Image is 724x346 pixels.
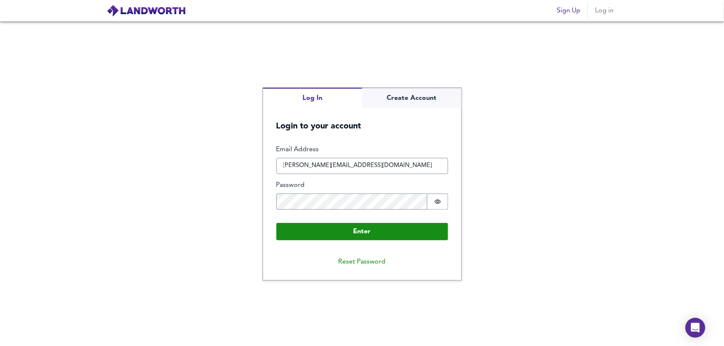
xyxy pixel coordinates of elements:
[591,2,618,19] button: Log in
[276,145,448,155] label: Email Address
[332,254,392,270] button: Reset Password
[107,5,186,17] img: logo
[427,194,448,210] button: Show password
[554,2,584,19] button: Sign Up
[557,5,581,17] span: Sign Up
[276,181,448,190] label: Password
[276,158,448,174] input: e.g. joe@bloggs.com
[263,108,461,132] h5: Login to your account
[685,318,705,338] div: Open Intercom Messenger
[362,88,461,108] button: Create Account
[276,223,448,240] button: Enter
[595,5,614,17] span: Log in
[263,88,362,108] button: Log In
